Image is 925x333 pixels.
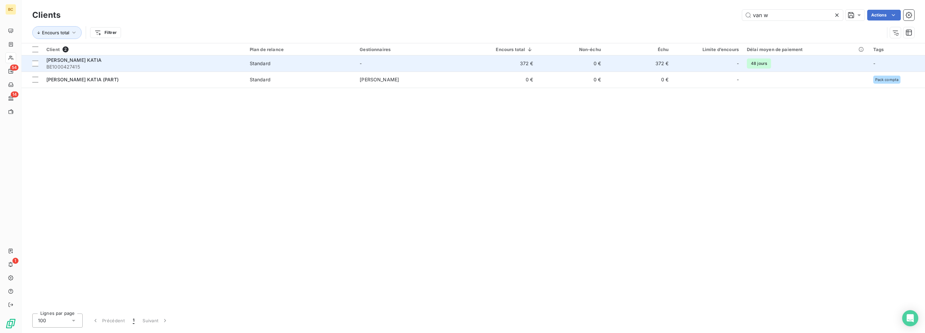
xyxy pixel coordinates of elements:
[250,76,271,83] div: Standard
[737,76,739,83] span: -
[537,72,605,88] td: 0 €
[873,47,921,52] div: Tags
[88,314,129,328] button: Précédent
[11,91,18,97] span: 14
[42,30,69,35] span: Encours total
[677,47,739,52] div: Limite d’encours
[138,314,172,328] button: Suivant
[747,58,771,69] span: 48 jours
[32,9,61,21] h3: Clients
[875,78,899,82] span: Pack compta
[541,47,601,52] div: Non-échu
[12,258,18,264] span: 1
[5,318,16,329] img: Logo LeanPay
[250,47,352,52] div: Plan de relance
[737,60,739,67] span: -
[129,314,138,328] button: 1
[537,55,605,72] td: 0 €
[38,317,46,324] span: 100
[360,77,399,82] span: [PERSON_NAME]
[605,72,673,88] td: 0 €
[873,60,875,66] span: -
[747,47,865,52] div: Délai moyen de paiement
[5,4,16,15] div: BC
[10,65,18,71] span: 54
[46,57,102,63] span: [PERSON_NAME] KATIA
[742,10,843,20] input: Rechercher
[32,26,82,39] button: Encours total
[609,47,669,52] div: Échu
[360,47,462,52] div: Gestionnaires
[90,27,121,38] button: Filtrer
[46,64,242,70] span: BE1000427415
[470,47,533,52] div: Encours total
[46,77,119,82] span: [PERSON_NAME] KATIA (PART)
[63,46,69,52] span: 2
[360,60,362,66] span: -
[133,317,134,324] span: 1
[867,10,901,20] button: Actions
[466,72,537,88] td: 0 €
[466,55,537,72] td: 372 €
[605,55,673,72] td: 372 €
[250,60,271,67] div: Standard
[902,310,918,326] div: Open Intercom Messenger
[46,47,60,52] span: Client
